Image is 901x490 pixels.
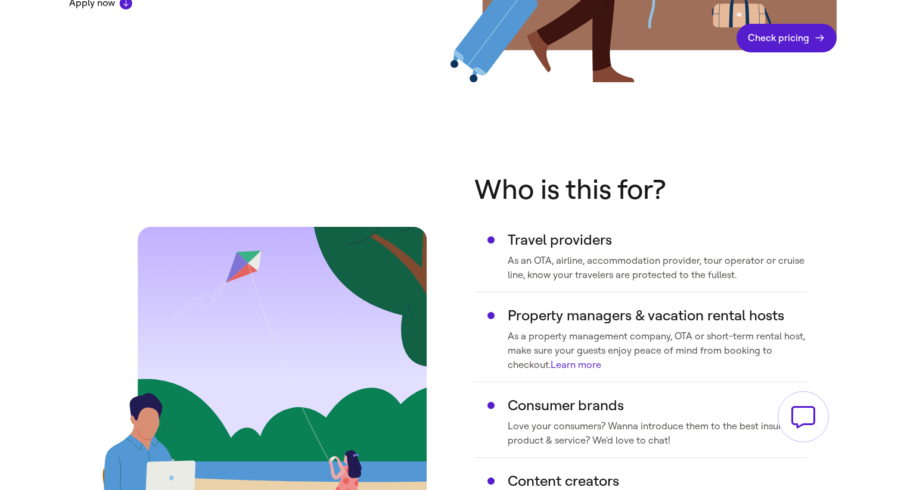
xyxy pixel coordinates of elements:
a: Check pricing [737,24,837,52]
dt: Consumer brands [474,382,808,414]
dd: As an OTA, airline, accommodation provider, tour operator or cruise line, know your travelers are... [474,254,808,282]
dd: Love your consumers? Wanna introduce them to the best insurance product & service? We'd love to c... [474,419,808,448]
dd: As a property management company, OTA or short-term rental host, make sure your guests enjoy peac... [474,329,808,372]
dt: Travel providers [474,231,808,249]
h2: Who is this for? [474,173,808,208]
dt: Property managers & vacation rental hosts [474,292,808,324]
dt: Content creators [474,457,808,490]
a: Learn more [551,359,601,370]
